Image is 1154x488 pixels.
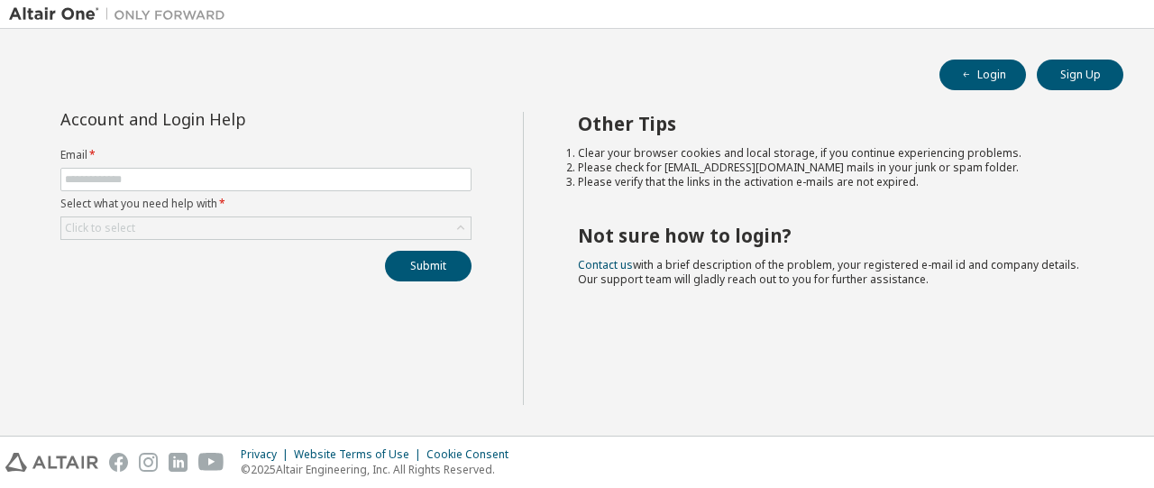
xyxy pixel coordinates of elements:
img: facebook.svg [109,453,128,472]
button: Submit [385,251,472,281]
label: Email [60,148,472,162]
div: Cookie Consent [426,447,519,462]
img: youtube.svg [198,453,224,472]
li: Clear your browser cookies and local storage, if you continue experiencing problems. [578,146,1092,161]
img: instagram.svg [139,453,158,472]
div: Click to select [61,217,471,239]
button: Sign Up [1037,60,1123,90]
p: © 2025 Altair Engineering, Inc. All Rights Reserved. [241,462,519,477]
button: Login [939,60,1026,90]
img: linkedin.svg [169,453,188,472]
h2: Not sure how to login? [578,224,1092,247]
img: Altair One [9,5,234,23]
div: Account and Login Help [60,112,389,126]
li: Please check for [EMAIL_ADDRESS][DOMAIN_NAME] mails in your junk or spam folder. [578,161,1092,175]
h2: Other Tips [578,112,1092,135]
label: Select what you need help with [60,197,472,211]
img: altair_logo.svg [5,453,98,472]
a: Contact us [578,257,633,272]
span: with a brief description of the problem, your registered e-mail id and company details. Our suppo... [578,257,1079,287]
div: Click to select [65,221,135,235]
div: Website Terms of Use [294,447,426,462]
div: Privacy [241,447,294,462]
li: Please verify that the links in the activation e-mails are not expired. [578,175,1092,189]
